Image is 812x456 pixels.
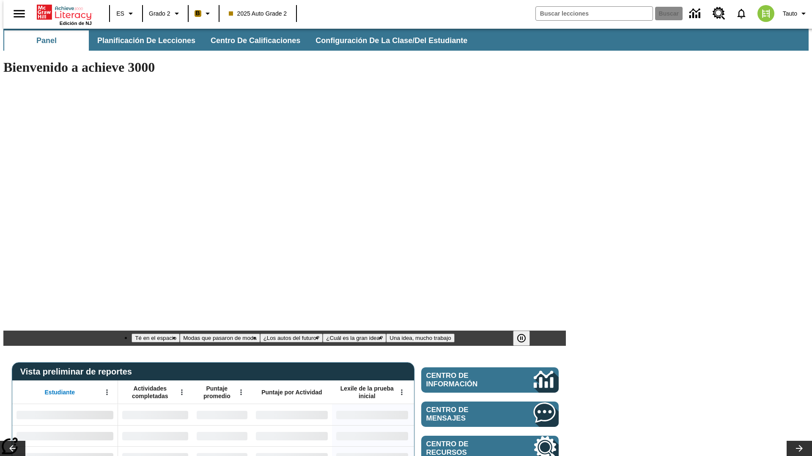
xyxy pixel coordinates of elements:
[395,386,408,399] button: Abrir menú
[116,9,124,18] span: ES
[122,385,178,400] span: Actividades completadas
[336,385,398,400] span: Lexile de la prueba inicial
[118,425,192,446] div: Sin datos,
[180,334,260,342] button: Diapositiva 2 Modas que pasaron de moda
[309,30,474,51] button: Configuración de la clase/del estudiante
[97,36,195,46] span: Planificación de lecciones
[386,334,454,342] button: Diapositiva 5 Una idea, mucho trabajo
[60,21,92,26] span: Edición de NJ
[211,36,300,46] span: Centro de calificaciones
[176,386,188,399] button: Abrir menú
[37,4,92,21] a: Portada
[197,385,237,400] span: Puntaje promedio
[752,3,779,24] button: Escoja un nuevo avatar
[91,30,202,51] button: Planificación de lecciones
[235,386,247,399] button: Abrir menú
[4,30,89,51] button: Panel
[260,334,323,342] button: Diapositiva 3 ¿Los autos del futuro?
[3,30,475,51] div: Subbarra de navegación
[192,425,252,446] div: Sin datos,
[536,7,653,20] input: Buscar campo
[323,334,386,342] button: Diapositiva 4 ¿Cuál es la gran idea?
[37,3,92,26] div: Portada
[112,6,140,21] button: Lenguaje: ES, Selecciona un idioma
[779,6,812,21] button: Perfil/Configuración
[196,8,200,19] span: B
[36,36,57,46] span: Panel
[149,9,170,18] span: Grado 2
[204,30,307,51] button: Centro de calificaciones
[513,331,538,346] div: Pausar
[3,29,809,51] div: Subbarra de navegación
[730,3,752,24] a: Notificaciones
[783,9,797,18] span: Tauto
[132,334,180,342] button: Diapositiva 1 Té en el espacio
[708,2,730,25] a: Centro de recursos, Se abrirá en una pestaña nueva.
[315,36,467,46] span: Configuración de la clase/del estudiante
[513,331,530,346] button: Pausar
[757,5,774,22] img: avatar image
[101,386,113,399] button: Abrir menú
[192,404,252,425] div: Sin datos,
[20,367,136,377] span: Vista preliminar de reportes
[45,388,75,396] span: Estudiante
[426,406,508,423] span: Centro de mensajes
[787,441,812,456] button: Carrusel de lecciones, seguir
[145,6,185,21] button: Grado: Grado 2, Elige un grado
[3,60,566,75] h1: Bienvenido a achieve 3000
[684,2,708,25] a: Centro de información
[7,1,32,26] button: Abrir el menú lateral
[426,372,505,388] span: Centro de información
[261,388,322,396] span: Puntaje por Actividad
[421,367,559,393] a: Centro de información
[421,402,559,427] a: Centro de mensajes
[229,9,287,18] span: 2025 Auto Grade 2
[118,404,192,425] div: Sin datos,
[191,6,216,21] button: Boost El color de la clase es anaranjado claro. Cambiar el color de la clase.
